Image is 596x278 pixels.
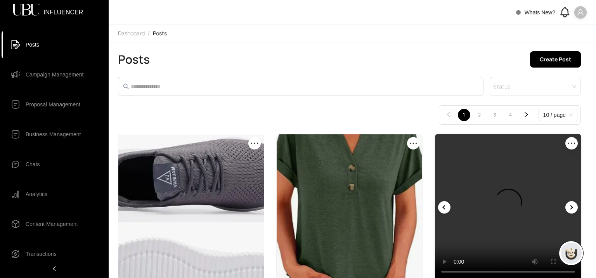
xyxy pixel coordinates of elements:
img: chatboticon-C4A3G2IU.png [563,245,579,261]
h2: Posts [118,52,150,66]
span: Posts [26,37,39,52]
span: ellipsis [409,139,418,148]
span: Business Management [26,127,81,142]
span: Transactions [26,246,57,262]
span: Campaign Management [26,67,83,82]
span: Content Management [26,216,78,232]
a: 1 [458,109,470,121]
span: Posts [153,30,167,37]
span: user [577,9,584,16]
button: Create Post [530,51,581,68]
span: left [445,111,452,118]
span: right [523,111,529,118]
button: right [520,109,532,121]
span: INFLUENCER [43,9,83,11]
span: 10 / page [543,109,573,121]
li: 2 [473,109,486,121]
a: 3 [489,109,501,121]
span: Whats New? [525,9,555,16]
span: Analytics [26,186,47,202]
div: Page Size [539,109,577,121]
span: left [52,266,57,271]
li: Next Page [520,109,532,121]
span: search [123,83,129,90]
button: left [442,109,455,121]
li: Previous Page [442,109,455,121]
span: Create Post [540,55,571,64]
a: 2 [474,109,485,121]
span: Dashboard [118,30,145,37]
li: / [148,30,150,37]
span: ellipsis [567,139,576,148]
a: 4 [505,109,516,121]
span: ellipsis [250,139,259,148]
span: Chats [26,156,40,172]
span: Proposal Management [26,97,80,112]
